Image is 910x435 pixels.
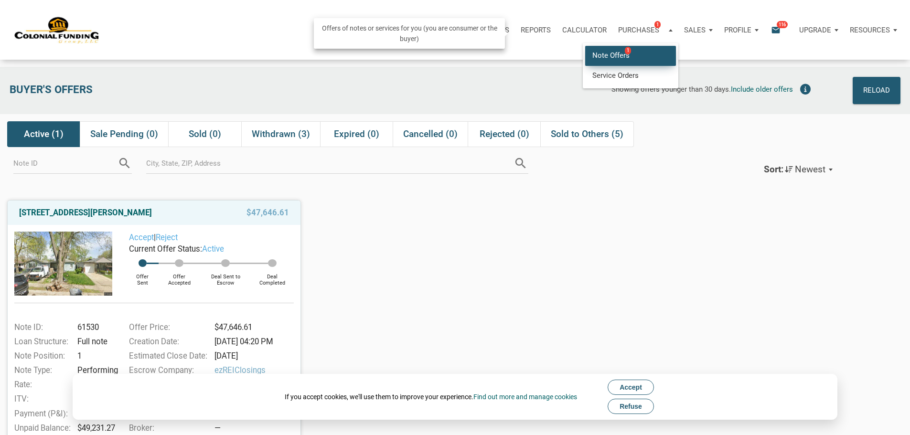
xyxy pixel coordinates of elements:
[19,207,152,218] a: [STREET_ADDRESS][PERSON_NAME]
[514,156,528,170] i: search
[654,21,661,28] span: 1
[241,121,320,147] div: Withdrawn (3)
[246,207,289,218] span: $47,646.61
[585,65,676,85] a: Service Orders
[731,85,793,94] span: Include older offers
[10,379,74,391] div: Rate:
[612,16,678,44] a: Purchases1 Note Offers1Service Orders
[13,152,118,174] input: Note ID
[10,393,74,405] div: ITV:
[10,350,74,362] div: Note Position:
[168,121,241,147] div: Sold (0)
[795,164,825,175] span: Newest
[118,156,132,170] i: search
[618,26,659,34] p: Purchases
[515,16,557,44] button: Reports
[124,422,212,434] div: Broker:
[74,321,117,333] div: 61530
[611,85,731,94] span: Showing offers younger than 30 days.
[585,46,676,65] a: Note Offers1
[124,321,212,333] div: Offer Price:
[124,336,212,348] div: Creation Date:
[844,16,903,44] button: Resources
[14,232,112,295] img: 575873
[127,267,159,286] div: Offer Sent
[74,422,117,434] div: $49,231.27
[678,16,718,44] button: Sales
[799,26,831,34] p: Upgrade
[285,392,577,402] div: If you accept cookies, we'll use them to improve your experience.
[469,26,509,34] p: Properties
[562,26,607,34] p: Calculator
[754,157,843,183] button: Sort:Newest
[24,128,64,140] span: Active (1)
[608,399,654,414] button: Refuse
[540,121,634,147] div: Sold to Others (5)
[557,16,612,44] a: Calculator
[724,26,751,34] p: Profile
[612,16,678,44] button: Purchases1
[214,422,299,434] div: —
[480,128,529,140] span: Rejected (0)
[10,336,74,348] div: Loan Structure:
[74,364,117,376] div: Performing
[10,422,74,434] div: Unpaid Balance:
[793,16,844,44] button: Upgrade
[551,128,623,140] span: Sold to Others (5)
[251,267,294,286] div: Deal Completed
[334,128,379,140] span: Expired (0)
[129,233,154,242] a: Accept
[124,350,212,362] div: Estimated Close Date:
[211,336,299,348] div: [DATE] 04:20 PM
[124,364,212,376] div: Escrow Company:
[189,128,221,140] span: Sold (0)
[521,26,551,34] p: Reports
[863,83,890,98] div: Reload
[777,21,788,28] span: 116
[129,244,202,254] span: Current Offer Status:
[393,121,468,147] div: Cancelled (0)
[146,152,514,174] input: City, State, ZIP, Address
[14,16,100,44] img: NoteUnlimited
[252,128,310,140] span: Withdrawn (3)
[625,47,631,54] span: 1
[5,77,275,104] div: Buyer's Offers
[403,128,458,140] span: Cancelled (0)
[159,267,200,286] div: Offer Accepted
[211,321,299,333] div: $47,646.61
[80,121,168,147] div: Sale Pending (0)
[620,383,642,391] span: Accept
[764,164,783,175] div: Sort:
[90,128,158,140] span: Sale Pending (0)
[211,350,299,362] div: [DATE]
[427,26,450,34] p: Notes
[684,26,706,34] p: Sales
[202,244,224,254] span: active
[320,121,393,147] div: Expired (0)
[7,121,80,147] div: Active (1)
[200,267,251,286] div: Deal Sent to Escrow
[718,16,764,44] button: Profile
[608,380,654,395] button: Accept
[473,393,577,401] a: Find out more and manage cookies
[463,16,515,44] a: Properties
[468,121,540,147] div: Rejected (0)
[10,364,74,376] div: Note Type:
[764,16,793,44] button: email116
[156,233,178,242] a: Reject
[620,403,642,410] span: Refuse
[850,26,890,34] p: Resources
[10,321,74,333] div: Note ID:
[853,77,900,104] button: Reload
[214,364,299,376] span: ezREIClosings
[74,350,117,362] div: 1
[770,24,782,35] i: email
[421,16,463,44] button: Notes
[129,233,178,242] span: |
[74,336,117,348] div: Full note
